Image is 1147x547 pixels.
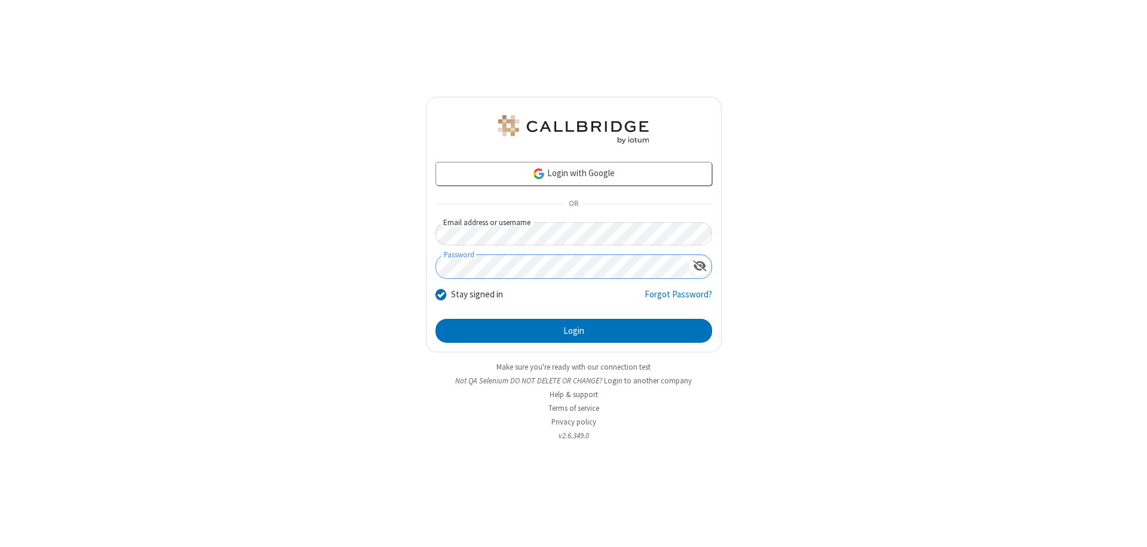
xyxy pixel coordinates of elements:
li: v2.6.349.0 [426,430,722,441]
a: Forgot Password? [645,288,712,311]
img: QA Selenium DO NOT DELETE OR CHANGE [496,115,651,144]
button: Login [436,319,712,343]
div: Show password [688,255,711,277]
input: Password [436,255,688,278]
a: Help & support [550,389,598,400]
button: Login to another company [604,375,692,386]
a: Login with Google [436,162,712,186]
img: google-icon.png [532,167,545,180]
a: Terms of service [548,403,599,413]
a: Privacy policy [551,417,596,427]
a: Make sure you're ready with our connection test [496,362,651,372]
label: Stay signed in [451,288,503,302]
li: Not QA Selenium DO NOT DELETE OR CHANGE? [426,375,722,386]
input: Email address or username [436,222,712,245]
span: OR [564,196,583,213]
